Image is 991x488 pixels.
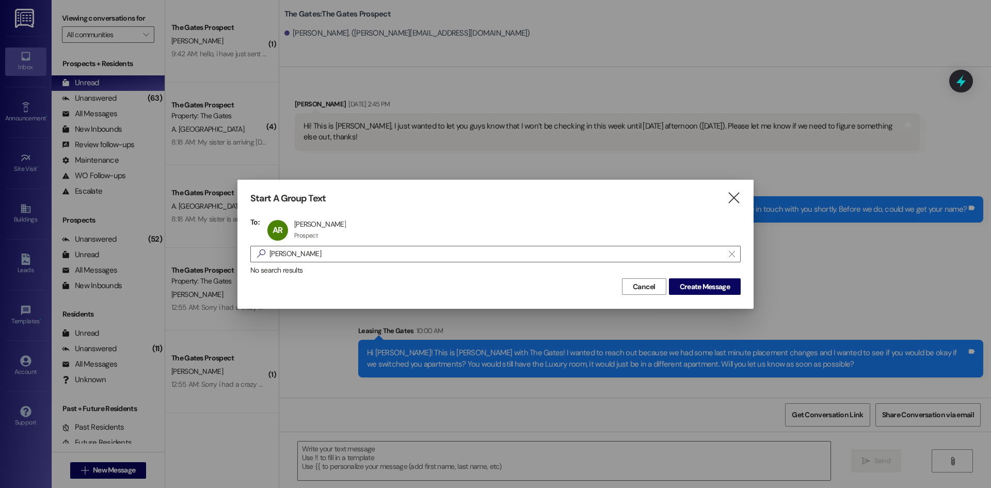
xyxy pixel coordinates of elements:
h3: To: [250,217,260,227]
span: Cancel [633,281,656,292]
i:  [727,193,741,203]
div: [PERSON_NAME] [294,219,346,229]
button: Clear text [724,246,740,262]
div: Prospect [294,231,318,240]
button: Create Message [669,278,741,295]
i:  [729,250,734,258]
span: Create Message [680,281,730,292]
button: Cancel [622,278,666,295]
div: No search results [250,265,741,276]
span: AR [273,225,282,235]
h3: Start A Group Text [250,193,326,204]
input: Search for any contact or apartment [269,247,724,261]
i:  [253,248,269,259]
